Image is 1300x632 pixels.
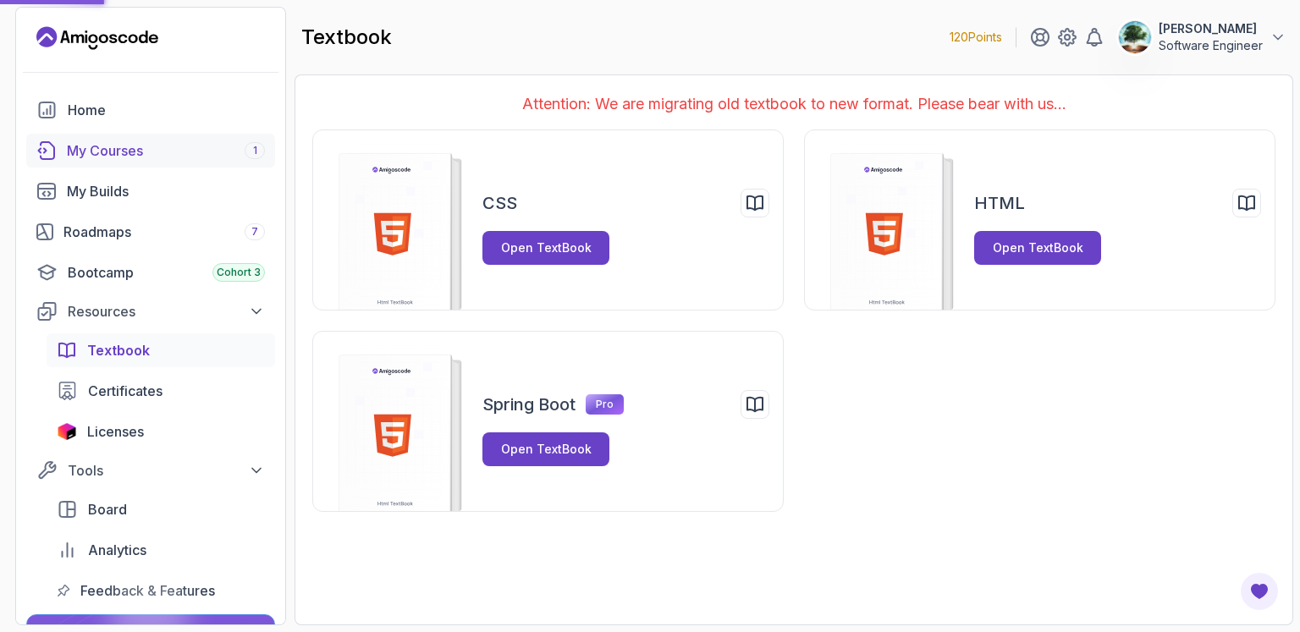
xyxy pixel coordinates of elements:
[88,499,127,519] span: Board
[68,100,265,120] div: Home
[87,421,144,442] span: Licenses
[586,394,624,415] p: Pro
[67,140,265,161] div: My Courses
[47,574,275,607] a: feedback
[217,266,261,279] span: Cohort 3
[47,492,275,526] a: board
[974,191,1025,215] h2: HTML
[57,423,77,440] img: jetbrains icon
[482,393,576,416] h2: Spring Boot
[80,580,215,601] span: Feedback & Features
[253,144,257,157] span: 1
[47,533,275,567] a: analytics
[312,92,1275,116] p: Attention: We are migrating old textbook to new format. Please bear with us...
[88,540,146,560] span: Analytics
[26,455,275,486] button: Tools
[950,29,1002,46] p: 120 Points
[68,460,265,481] div: Tools
[482,432,609,466] button: Open TextBook
[63,222,265,242] div: Roadmaps
[301,24,392,51] h2: textbook
[47,374,275,408] a: certificates
[1119,21,1151,53] img: user profile image
[26,256,275,289] a: bootcamp
[482,191,517,215] h2: CSS
[68,301,265,321] div: Resources
[26,134,275,168] a: courses
[482,231,609,265] button: Open TextBook
[1118,20,1286,54] button: user profile image[PERSON_NAME]Software Engineer
[1159,37,1263,54] p: Software Engineer
[88,381,162,401] span: Certificates
[26,215,275,249] a: roadmaps
[47,333,275,367] a: textbook
[36,25,158,52] a: Landing page
[974,231,1101,265] button: Open TextBook
[1239,571,1280,612] button: Open Feedback Button
[501,441,592,458] div: Open TextBook
[26,93,275,127] a: home
[26,296,275,327] button: Resources
[26,174,275,208] a: builds
[993,239,1083,256] div: Open TextBook
[87,340,150,360] span: Textbook
[501,239,592,256] div: Open TextBook
[251,225,258,239] span: 7
[1159,20,1263,37] p: [PERSON_NAME]
[68,262,265,283] div: Bootcamp
[67,181,265,201] div: My Builds
[47,415,275,448] a: licenses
